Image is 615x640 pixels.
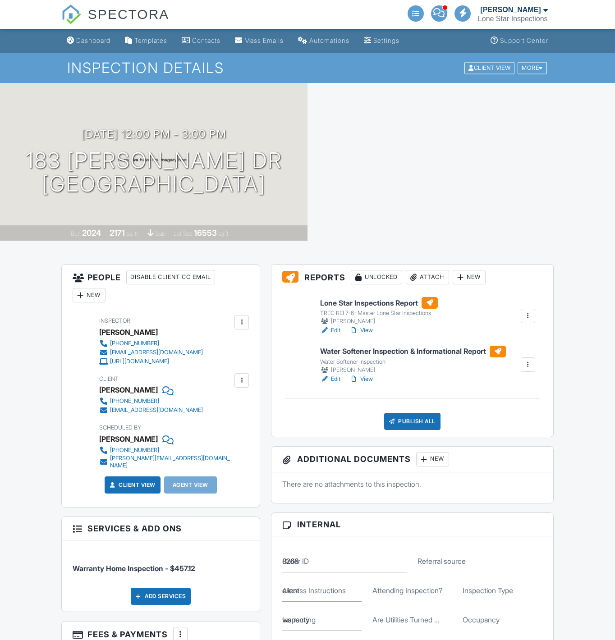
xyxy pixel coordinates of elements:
[464,64,517,71] a: Client View
[271,447,553,472] h3: Additional Documents
[480,5,541,14] div: [PERSON_NAME]
[320,358,506,366] div: Water Softener Inspection
[82,228,101,238] div: 2024
[320,310,438,317] div: TREC REI 7-6- Master Lone Star Inspections
[320,297,438,326] a: Lone Star Inspections Report TREC REI 7-6- Master Lone Star Inspections [PERSON_NAME]
[320,366,506,375] div: [PERSON_NAME]
[320,346,506,357] h6: Water Softener Inspection & Informational Report
[110,349,203,356] div: [EMAIL_ADDRESS][DOMAIN_NAME]
[351,270,402,284] div: Unlocked
[282,615,316,625] label: Inspecting
[192,37,220,44] div: Contacts
[99,357,203,366] a: [URL][DOMAIN_NAME]
[384,413,441,430] div: Publish All
[416,452,449,466] div: New
[126,230,139,237] span: sq. ft.
[518,62,547,74] div: More
[110,340,159,347] div: [PHONE_NUMBER]
[271,513,553,536] h3: Internal
[62,517,260,540] h3: Services & Add ons
[71,230,81,237] span: Built
[110,358,169,365] div: [URL][DOMAIN_NAME]
[320,326,340,335] a: Edit
[320,317,438,326] div: [PERSON_NAME]
[320,375,340,384] a: Edit
[99,383,158,397] div: [PERSON_NAME]
[373,37,399,44] div: Settings
[309,37,349,44] div: Automations
[218,230,229,237] span: sq.ft.
[271,265,553,290] h3: Reports
[349,375,373,384] a: View
[372,615,440,625] label: Are Utilities Turned On?
[76,37,110,44] div: Dashboard
[282,479,542,489] p: There are no attachments to this inspection.
[99,397,203,406] a: [PHONE_NUMBER]
[110,455,232,469] div: [PERSON_NAME][EMAIL_ADDRESS][DOMAIN_NAME]
[320,346,506,375] a: Water Softener Inspection & Informational Report Water Softener Inspection [PERSON_NAME]
[99,455,232,469] a: [PERSON_NAME][EMAIL_ADDRESS][DOMAIN_NAME]
[244,37,284,44] div: Mass Emails
[282,580,362,602] input: Access Instructions
[194,228,217,238] div: 16553
[349,326,373,335] a: View
[73,547,249,581] li: Service: Warranty Home Inspection
[62,265,260,308] h3: People
[121,32,171,49] a: Templates
[110,228,125,238] div: 2171
[463,615,500,625] label: Occupancy
[99,348,203,357] a: [EMAIL_ADDRESS][DOMAIN_NAME]
[464,62,514,74] div: Client View
[463,585,513,595] label: Inspection Type
[99,375,119,382] span: Client
[155,230,165,237] span: slab
[453,270,486,284] div: New
[110,447,159,454] div: [PHONE_NUMBER]
[99,339,203,348] a: [PHONE_NUMBER]
[88,5,170,23] span: SPECTORA
[61,5,81,24] img: The Best Home Inspection Software - Spectora
[418,556,466,566] label: Referral source
[73,564,195,573] span: Warranty Home Inspection - $457.12
[478,14,548,23] div: Lone Star Inspections
[282,556,309,566] label: Order ID
[131,588,191,605] div: Add Services
[61,14,169,30] a: SPECTORA
[487,32,552,49] a: Support Center
[108,480,156,489] a: Client View
[99,446,232,455] a: [PHONE_NUMBER]
[99,325,158,339] div: [PERSON_NAME]
[99,317,130,324] span: Inspector
[126,270,215,284] div: Disable Client CC Email
[73,288,106,302] div: New
[174,230,193,237] span: Lot Size
[110,398,159,405] div: [PHONE_NUMBER]
[134,37,167,44] div: Templates
[99,406,203,415] a: [EMAIL_ADDRESS][DOMAIN_NAME]
[82,128,226,140] h3: [DATE] 12:00 pm - 3:00 pm
[231,32,287,49] a: Mass Emails
[110,407,203,414] div: [EMAIL_ADDRESS][DOMAIN_NAME]
[282,585,346,595] label: Access Instructions
[282,609,362,631] input: Inspecting
[360,32,403,49] a: Settings
[67,60,548,76] h1: Inspection Details
[500,37,548,44] div: Support Center
[294,32,353,49] a: Automations (Advanced)
[99,432,158,446] div: [PERSON_NAME]
[406,270,449,284] div: Attach
[63,32,114,49] a: Dashboard
[99,424,141,431] span: Scheduled By
[320,297,438,309] h6: Lone Star Inspections Report
[178,32,224,49] a: Contacts
[372,585,442,595] label: Attending Inspection?
[26,149,282,197] h1: 183 [PERSON_NAME] Dr [GEOGRAPHIC_DATA]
